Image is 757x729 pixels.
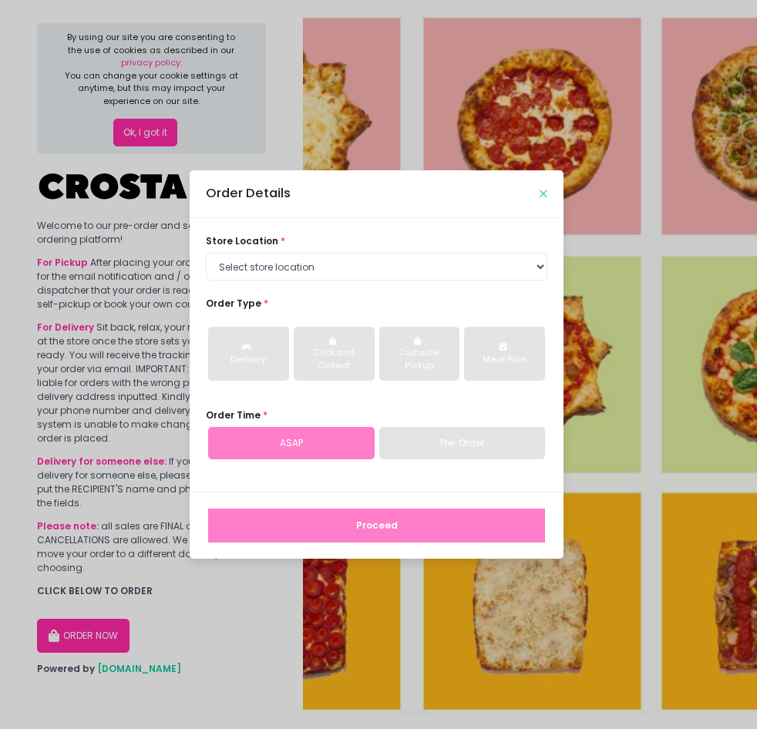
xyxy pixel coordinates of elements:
[540,190,547,198] button: Close
[206,408,261,422] span: Order Time
[304,347,365,371] div: Click and Collect
[379,327,460,381] button: Curbside Pickup
[206,297,261,310] span: Order Type
[218,354,279,366] div: Delivery
[208,509,545,543] button: Proceed
[206,234,278,247] span: store location
[206,184,291,203] div: Order Details
[464,327,545,381] button: Meal Plan
[208,327,289,381] button: Delivery
[294,327,375,381] button: Click and Collect
[389,347,450,371] div: Curbside Pickup
[474,354,535,366] div: Meal Plan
